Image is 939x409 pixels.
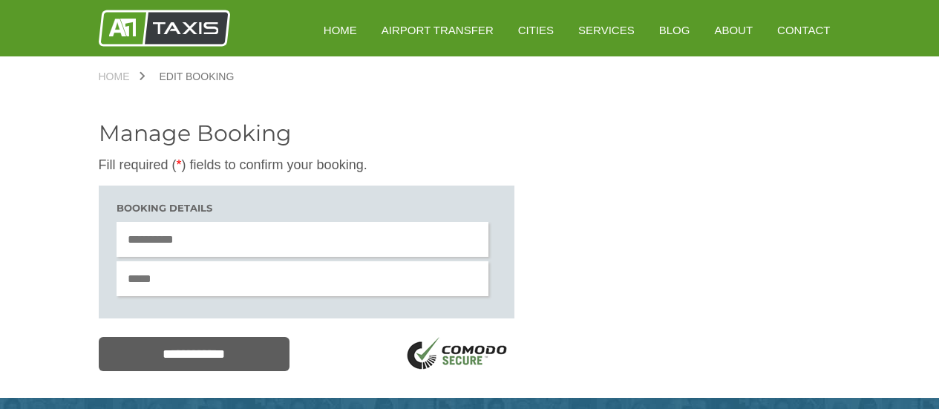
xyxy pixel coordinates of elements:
a: Cities [508,12,564,48]
a: HOME [313,12,367,48]
h3: Booking details [117,203,497,213]
a: Airport Transfer [371,12,504,48]
img: A1 Taxis [99,10,230,47]
a: Services [568,12,645,48]
h2: Manage Booking [99,122,514,145]
a: Home [99,71,145,82]
p: Fill required ( ) fields to confirm your booking. [99,156,514,174]
a: Contact [767,12,840,48]
a: About [704,12,763,48]
a: Edit Booking [145,71,249,82]
a: Blog [649,12,701,48]
img: SSL Logo [402,337,514,373]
